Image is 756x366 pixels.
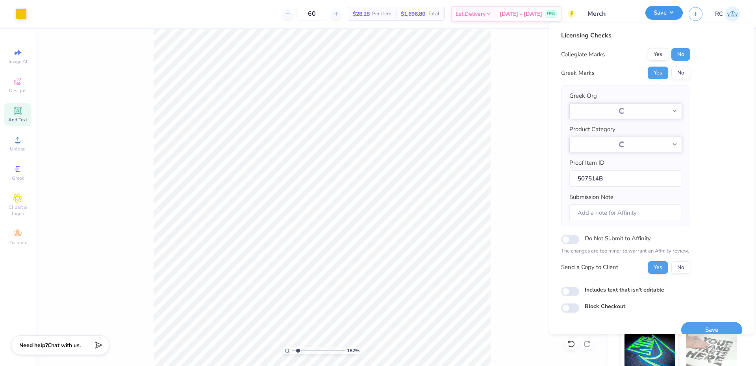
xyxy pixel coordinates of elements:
span: Clipart & logos [4,204,31,217]
img: Rio Cabojoc [725,6,740,22]
label: Product Category [569,125,615,134]
div: Greek Marks [561,69,595,78]
button: Yes [648,48,668,61]
label: Includes text that isn't editable [585,286,664,294]
div: Licensing Checks [561,31,690,40]
input: Untitled Design [582,6,639,22]
span: Greek [12,175,24,181]
span: Per Item [372,10,391,18]
button: No [671,48,690,61]
label: Submission Note [569,193,613,202]
span: $28.28 [353,10,370,18]
span: Add Text [8,117,27,123]
span: Decorate [8,240,27,246]
strong: Need help? [19,342,48,349]
label: Do Not Submit to Affinity [585,233,651,243]
input: – – [296,7,327,21]
button: Save [645,6,683,20]
span: Est. Delivery [456,10,485,18]
span: 182 % [347,347,359,354]
span: $1,696.80 [401,10,425,18]
p: The changes are too minor to warrant an Affinity review. [561,247,690,255]
a: RC [715,6,740,22]
label: Proof Item ID [569,158,604,167]
input: Add a note for Affinity [569,204,682,221]
span: RC [715,9,723,19]
div: Collegiate Marks [561,50,605,59]
span: Chat with us. [48,342,81,349]
span: Total [428,10,439,18]
span: Designs [9,87,26,94]
button: Yes [648,261,668,274]
label: Greek Org [569,91,597,100]
label: Block Checkout [585,302,625,310]
button: Yes [648,67,668,79]
button: No [671,67,690,79]
button: Save [681,322,742,338]
span: [DATE] - [DATE] [500,10,542,18]
div: Send a Copy to Client [561,263,618,272]
span: FREE [547,11,555,17]
span: Upload [10,146,26,152]
span: Image AI [9,58,27,65]
button: No [671,261,690,274]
